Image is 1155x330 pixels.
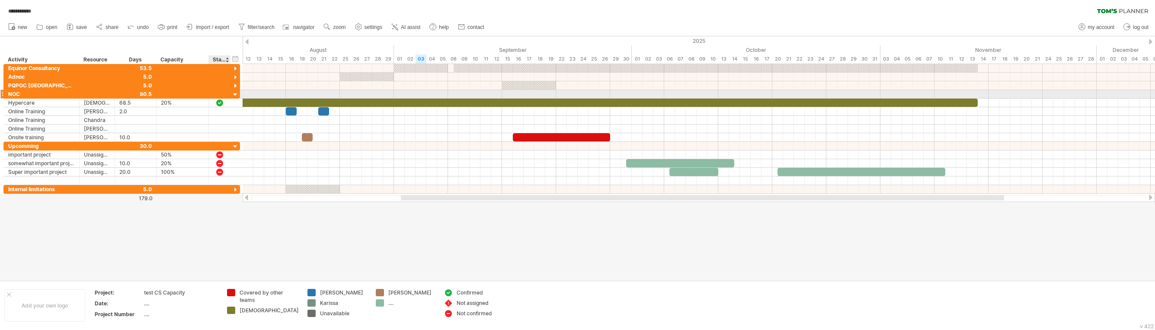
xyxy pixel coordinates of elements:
div: Monday, 27 October 2025 [826,54,837,64]
span: share [106,24,118,30]
div: Monday, 8 September 2025 [448,54,459,64]
div: Wednesday, 15 October 2025 [740,54,751,64]
div: .... [144,300,217,307]
div: Add your own logo [4,289,85,322]
a: contact [456,22,487,33]
a: filter/search [236,22,277,33]
div: Friday, 26 September 2025 [599,54,610,64]
div: Monday, 25 August 2025 [340,54,351,64]
div: Wednesday, 24 September 2025 [578,54,589,64]
div: Friday, 29 August 2025 [383,54,394,64]
div: .... [388,299,435,307]
div: Thursday, 4 September 2025 [426,54,437,64]
div: Thursday, 13 November 2025 [967,54,978,64]
div: Tuesday, 26 August 2025 [351,54,362,64]
div: Covered by other teams [240,289,299,304]
div: Friday, 31 October 2025 [870,54,880,64]
div: Tuesday, 12 August 2025 [243,54,253,64]
div: Wednesday, 10 September 2025 [470,54,480,64]
div: Thursday, 20 November 2025 [1021,54,1032,64]
div: 10.0 [119,133,152,141]
span: AI assist [401,24,420,30]
div: Monday, 24 November 2025 [1043,54,1053,64]
div: Friday, 5 September 2025 [437,54,448,64]
span: help [439,24,449,30]
div: 10.0 [119,159,152,167]
div: August 2025 [167,45,394,54]
div: October 2025 [632,45,880,54]
span: filter/search [248,24,275,30]
div: Thursday, 2 October 2025 [643,54,653,64]
div: Confirmed [457,289,504,296]
div: Friday, 28 November 2025 [1086,54,1097,64]
div: Online Training [8,116,75,124]
div: 68.5 [119,99,152,107]
span: import / export [196,24,229,30]
div: 100% [161,168,204,176]
div: Thursday, 28 August 2025 [372,54,383,64]
div: Tuesday, 21 October 2025 [783,54,794,64]
a: my account [1076,22,1117,33]
div: Wednesday, 13 August 2025 [253,54,264,64]
div: [PERSON_NAME] [320,289,367,296]
div: Friday, 22 August 2025 [329,54,340,64]
div: 179.0 [115,195,153,202]
div: Days [115,55,156,64]
span: open [46,24,58,30]
div: Thursday, 9 October 2025 [697,54,707,64]
span: zoom [333,24,346,30]
div: Hypercare [8,99,75,107]
div: Thursday, 6 November 2025 [913,54,924,64]
div: Project: [95,289,142,296]
div: Unassigned [84,151,110,159]
div: Tuesday, 25 November 2025 [1053,54,1064,64]
div: November 2025 [880,45,1097,54]
div: [DEMOGRAPHIC_DATA] [84,99,110,107]
div: Monday, 29 September 2025 [610,54,621,64]
span: my account [1088,24,1114,30]
span: new [18,24,27,30]
span: navigator [293,24,314,30]
div: Not assigned [457,299,504,307]
div: Friday, 3 October 2025 [653,54,664,64]
div: Monday, 17 November 2025 [989,54,999,64]
a: share [94,22,121,33]
div: Friday, 21 November 2025 [1032,54,1043,64]
a: navigator [282,22,317,33]
div: September 2025 [394,45,632,54]
span: print [167,24,177,30]
div: Monday, 10 November 2025 [934,54,945,64]
a: import / export [184,22,232,33]
div: Internal limitations [8,185,75,193]
div: Wednesday, 20 August 2025 [307,54,318,64]
div: Friday, 14 November 2025 [978,54,989,64]
div: test CS Capacity [144,289,217,296]
div: [DEMOGRAPHIC_DATA] [240,307,299,314]
div: Tuesday, 23 September 2025 [567,54,578,64]
span: settings [365,24,382,30]
div: Super important project [8,168,75,176]
div: Upcomming [8,142,75,150]
div: Friday, 12 September 2025 [491,54,502,64]
div: Chandra [84,116,110,124]
div: Online Training [8,125,75,133]
div: Thursday, 14 August 2025 [264,54,275,64]
div: Wednesday, 3 September 2025 [416,54,426,64]
div: Karissa [320,299,367,307]
div: Tuesday, 9 September 2025 [459,54,470,64]
div: [PERSON_NAME] [84,133,110,141]
div: Tuesday, 14 October 2025 [729,54,740,64]
div: 20.0 [119,168,152,176]
div: somewhat important project [8,159,75,167]
div: Resource [83,55,110,64]
div: Monday, 20 October 2025 [772,54,783,64]
div: Not confirmed [457,310,504,317]
div: Friday, 5 December 2025 [1140,54,1151,64]
div: [PERSON_NAME] [84,107,110,115]
div: Friday, 17 October 2025 [761,54,772,64]
span: save [76,24,87,30]
div: [PERSON_NAME] [388,289,435,296]
div: Thursday, 16 October 2025 [751,54,761,64]
div: 20% [161,159,204,167]
a: help [427,22,451,33]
